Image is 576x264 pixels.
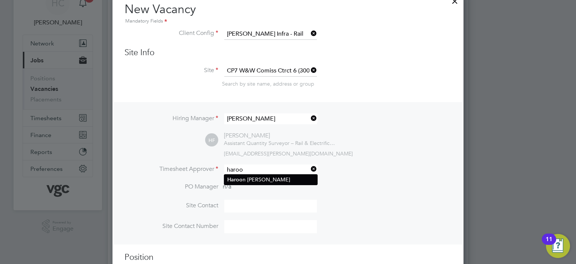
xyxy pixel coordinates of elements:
[224,29,317,40] input: Search for...
[224,132,336,140] div: [PERSON_NAME]
[124,202,218,210] label: Site Contact
[124,183,218,191] label: PO Manager
[224,175,317,185] li: n [PERSON_NAME]
[124,66,218,74] label: Site
[124,115,218,122] label: Hiring Manager
[224,140,336,146] div: [PERSON_NAME] Construction & Infrastructure Ltd
[224,164,317,175] input: Search for...
[546,234,570,258] button: Open Resource Center, 11 new notifications
[222,80,314,87] span: Search by site name, address or group
[124,2,451,26] h2: New Vacancy
[124,47,451,58] h3: Site Info
[224,150,353,157] span: [EMAIL_ADDRESS][PERSON_NAME][DOMAIN_NAME]
[224,140,347,146] span: Assistant Quantity Surveyor – Rail & Electrification at
[224,65,317,77] input: Search for...
[546,239,552,249] div: 11
[224,113,317,124] input: Search for...
[124,252,451,263] h3: Position
[223,183,231,190] span: n/a
[124,17,451,26] div: Mandatory Fields
[124,165,218,173] label: Timesheet Approver
[124,29,218,37] label: Client Config
[124,222,218,230] label: Site Contact Number
[205,134,218,147] span: HF
[227,177,243,183] b: Haroo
